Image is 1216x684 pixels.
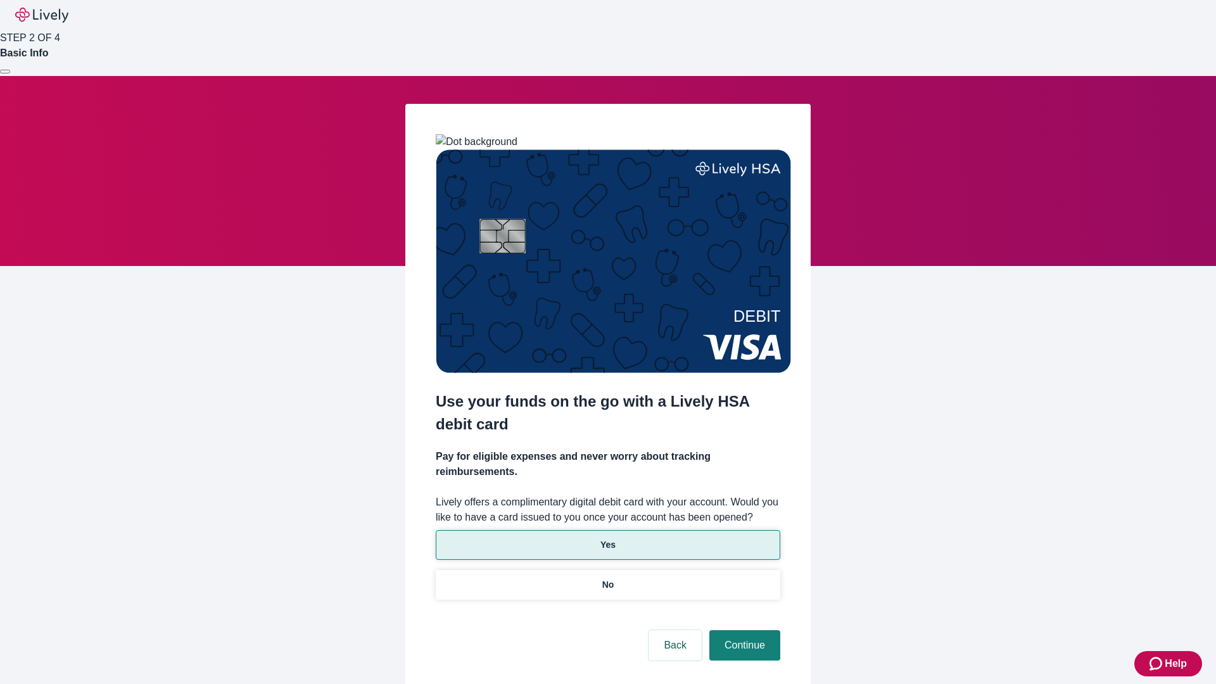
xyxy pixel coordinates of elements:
[436,149,791,373] img: Debit card
[436,390,780,436] h2: Use your funds on the go with a Lively HSA debit card
[1165,656,1187,671] span: Help
[600,538,616,552] p: Yes
[436,134,517,149] img: Dot background
[1134,651,1202,676] button: Zendesk support iconHelp
[436,570,780,600] button: No
[602,578,614,592] p: No
[436,449,780,479] h4: Pay for eligible expenses and never worry about tracking reimbursements.
[709,630,780,661] button: Continue
[436,530,780,560] button: Yes
[649,630,702,661] button: Back
[1149,656,1165,671] svg: Zendesk support icon
[15,8,68,23] img: Lively
[436,495,780,525] label: Lively offers a complimentary digital debit card with your account. Would you like to have a card...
